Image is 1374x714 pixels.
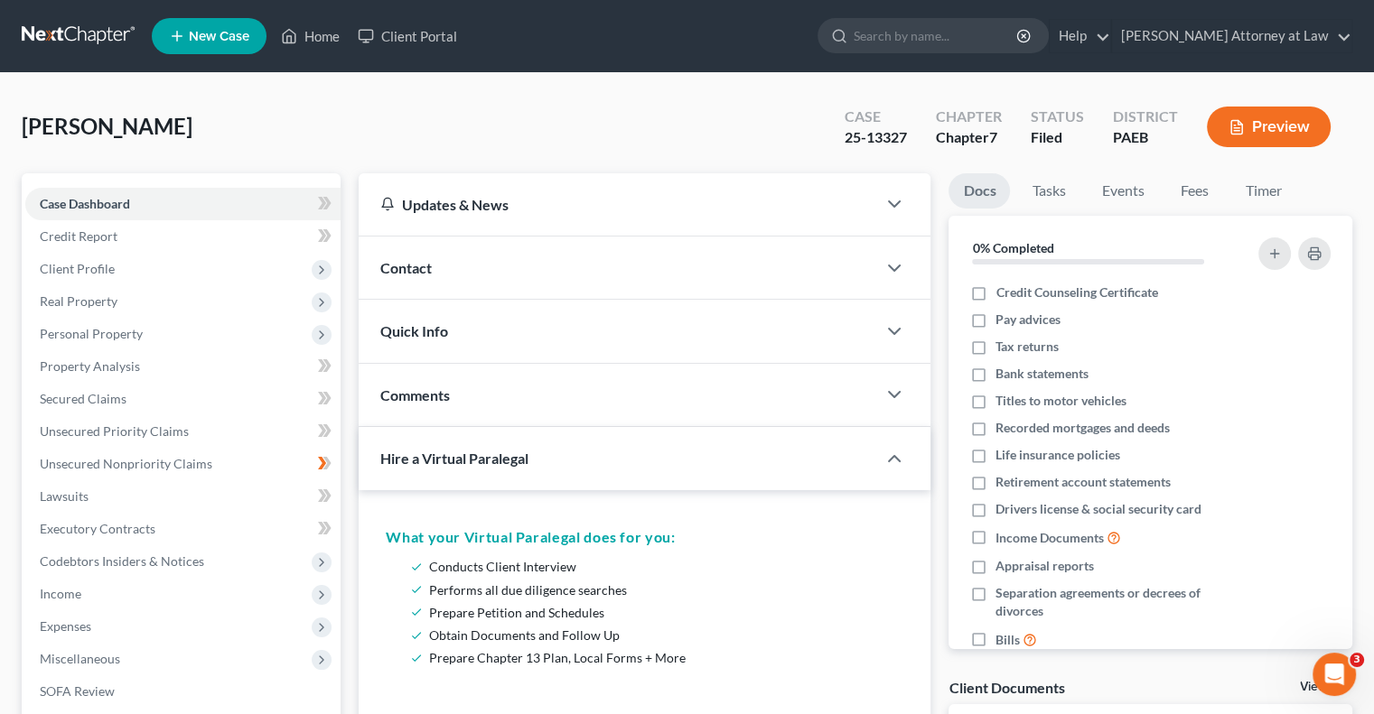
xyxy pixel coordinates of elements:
[1113,107,1178,127] div: District
[1031,127,1084,148] div: Filed
[380,386,450,403] span: Comments
[845,107,907,127] div: Case
[25,480,341,513] a: Lawsuits
[25,350,341,383] a: Property Analysis
[25,675,341,708] a: SOFA Review
[1300,681,1345,693] a: View All
[272,20,349,52] a: Home
[380,195,855,214] div: Updates & News
[949,678,1064,697] div: Client Documents
[995,311,1061,329] span: Pay advices
[995,419,1170,437] span: Recorded mortgages and deeds
[25,448,341,480] a: Unsecured Nonpriority Claims
[429,555,896,578] li: Conducts Client Interview
[189,30,249,43] span: New Case
[40,553,204,569] span: Codebtors Insiders & Notices
[989,128,997,145] span: 7
[40,196,130,211] span: Case Dashboard
[40,358,140,374] span: Property Analysis
[429,579,896,601] li: Performs all due diligence searches
[995,283,1157,301] span: Credit Counseling Certificate
[40,293,117,309] span: Real Property
[380,322,448,339] span: Quick Info
[40,261,115,276] span: Client Profile
[845,127,907,148] div: 25-13327
[854,19,1019,52] input: Search by name...
[1050,20,1110,52] a: Help
[40,521,155,536] span: Executory Contracts
[1112,20,1351,52] a: [PERSON_NAME] Attorney at Law
[380,450,528,467] span: Hire a Virtual Paralegal
[995,473,1171,491] span: Retirement account statements
[1207,107,1331,147] button: Preview
[25,415,341,448] a: Unsecured Priority Claims
[1113,127,1178,148] div: PAEB
[995,392,1126,410] span: Titles to motor vehicles
[40,228,117,244] span: Credit Report
[380,259,432,276] span: Contact
[1350,653,1364,667] span: 3
[25,220,341,253] a: Credit Report
[40,423,189,439] span: Unsecured Priority Claims
[429,601,896,624] li: Prepare Petition and Schedules
[1031,107,1084,127] div: Status
[40,456,212,471] span: Unsecured Nonpriority Claims
[995,446,1120,464] span: Life insurance policies
[995,500,1201,518] span: Drivers license & social security card
[40,391,126,406] span: Secured Claims
[40,683,115,699] span: SOFA Review
[25,383,341,415] a: Secured Claims
[40,326,143,341] span: Personal Property
[40,618,91,634] span: Expenses
[1165,173,1223,209] a: Fees
[40,488,89,504] span: Lawsuits
[386,526,903,548] h5: What your Virtual Paralegal does for you:
[995,584,1236,620] span: Separation agreements or decrees of divorces
[995,557,1094,575] span: Appraisal reports
[1313,653,1356,696] iframe: Intercom live chat
[40,651,120,666] span: Miscellaneous
[936,127,1002,148] div: Chapter
[349,20,466,52] a: Client Portal
[1230,173,1295,209] a: Timer
[429,646,896,669] li: Prepare Chapter 13 Plan, Local Forms + More
[22,113,192,139] span: [PERSON_NAME]
[936,107,1002,127] div: Chapter
[972,240,1053,255] strong: 0% Completed
[995,529,1104,547] span: Income Documents
[25,513,341,545] a: Executory Contracts
[995,338,1059,356] span: Tax returns
[429,624,896,646] li: Obtain Documents and Follow Up
[995,365,1089,383] span: Bank statements
[949,173,1010,209] a: Docs
[25,188,341,220] a: Case Dashboard
[1017,173,1080,209] a: Tasks
[995,631,1020,649] span: Bills
[40,586,81,601] span: Income
[1087,173,1158,209] a: Events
